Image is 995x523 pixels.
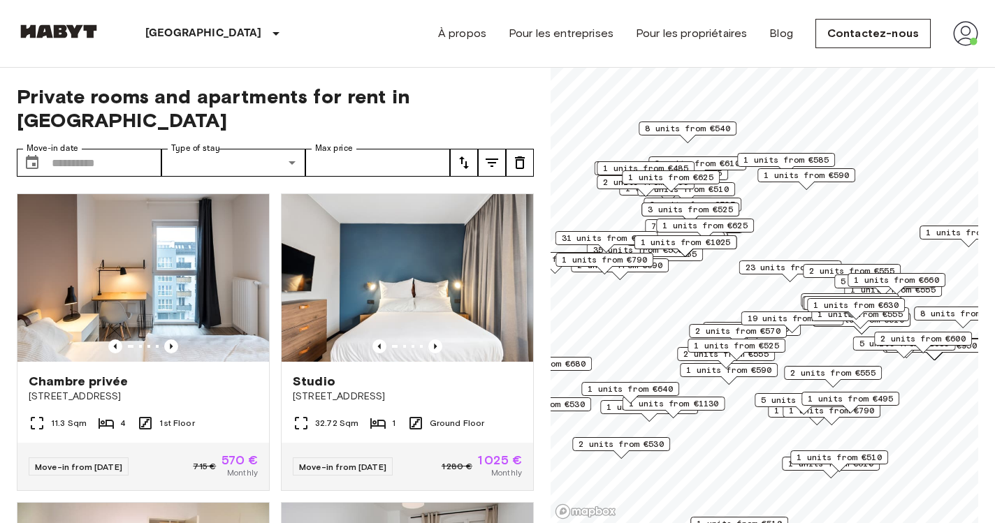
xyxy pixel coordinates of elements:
[656,219,754,240] div: Map marker
[108,339,122,353] button: Previous image
[743,154,829,166] span: 1 units from €585
[807,298,905,320] div: Map marker
[18,149,46,177] button: Choose date
[145,25,262,42] p: [GEOGRAPHIC_DATA]
[430,417,485,429] span: Ground Floor
[478,454,522,466] span: 1 025 €
[662,219,748,232] span: 1 units from €625
[634,235,737,257] div: Map marker
[686,364,771,376] span: 1 units from €590
[804,296,901,318] div: Map marker
[709,323,794,335] span: 3 units from €605
[372,339,386,353] button: Previous image
[315,417,358,429] span: 32.72 Sqm
[641,236,731,249] span: 1 units from €1025
[428,339,442,353] button: Previous image
[769,25,793,42] a: Blog
[848,273,945,295] div: Map marker
[680,363,778,385] div: Map marker
[813,299,899,311] span: 1 units from €630
[555,503,616,520] a: Mapbox logo
[597,175,695,197] div: Map marker
[500,358,586,370] span: 1 units from €680
[737,153,835,175] div: Map marker
[761,394,846,406] span: 5 units from €590
[512,253,597,265] span: 1 units from €660
[555,231,658,253] div: Map marker
[874,332,972,353] div: Map marker
[746,261,836,274] span: 23 units from €530
[562,232,652,244] span: 31 units from €570
[639,121,736,143] div: Map marker
[810,297,895,309] span: 1 units from €640
[600,400,698,422] div: Map marker
[29,373,128,390] span: Chambre privée
[293,373,335,390] span: Studio
[51,417,87,429] span: 11.3 Sqm
[597,161,695,183] div: Map marker
[442,460,472,473] span: 1 280 €
[221,454,258,466] span: 570 €
[500,398,585,411] span: 4 units from €530
[757,168,855,190] div: Map marker
[953,21,978,46] img: avatar
[450,149,478,177] button: tune
[164,339,178,353] button: Previous image
[880,332,966,345] span: 2 units from €600
[655,157,740,170] span: 2 units from €610
[689,324,787,346] div: Map marker
[629,397,719,410] span: 1 units from €1130
[694,339,779,352] span: 1 units from €525
[648,156,746,178] div: Map marker
[695,325,780,337] span: 2 units from €570
[506,252,604,274] div: Map marker
[392,417,395,429] span: 1
[808,392,893,405] span: 1 units from €495
[299,462,386,472] span: Move-in from [DATE]
[17,84,534,132] span: Private rooms and apartments for rent in [GEOGRAPHIC_DATA]
[120,417,126,429] span: 4
[478,149,506,177] button: tune
[807,294,892,307] span: 1 units from €645
[579,438,664,450] span: 2 units from €530
[506,149,534,177] button: tune
[281,193,534,491] a: Marketing picture of unit DE-01-481-006-01Previous imagePrevious imageStudio[STREET_ADDRESS]32.72...
[622,170,720,192] div: Map marker
[644,198,741,219] div: Map marker
[17,193,270,491] a: Marketing picture of unit DE-01-12-003-01QPrevious imagePrevious imageChambre privée[STREET_ADDRE...
[491,466,522,479] span: Monthly
[282,194,533,362] img: Marketing picture of unit DE-01-481-006-01
[688,339,785,360] div: Map marker
[784,366,882,388] div: Map marker
[755,393,852,415] div: Map marker
[555,253,653,274] div: Map marker
[802,296,900,318] div: Map marker
[741,311,844,333] div: Map marker
[595,161,697,183] div: Map marker
[809,265,894,277] span: 2 units from €555
[797,451,882,464] span: 1 units from €510
[648,203,733,216] span: 3 units from €525
[683,348,769,360] span: 2 units from €555
[854,274,939,286] span: 1 units from €660
[227,466,258,479] span: Monthly
[677,347,775,369] div: Map marker
[509,25,613,42] a: Pour les entreprises
[782,457,880,478] div: Map marker
[562,253,647,266] span: 1 units from €790
[623,397,725,418] div: Map marker
[892,339,977,352] span: 5 units from €950
[607,401,692,413] span: 1 units from €570
[641,202,739,224] div: Map marker
[739,260,842,282] div: Map marker
[834,274,932,296] div: Map marker
[815,19,931,48] a: Contactez-nous
[841,275,926,288] span: 5 units from €660
[703,322,801,344] div: Map marker
[588,383,673,395] span: 1 units from €640
[645,219,743,241] div: Map marker
[645,122,730,135] span: 8 units from €540
[193,460,216,473] span: 715 €
[572,437,670,459] div: Map marker
[801,392,899,413] div: Map marker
